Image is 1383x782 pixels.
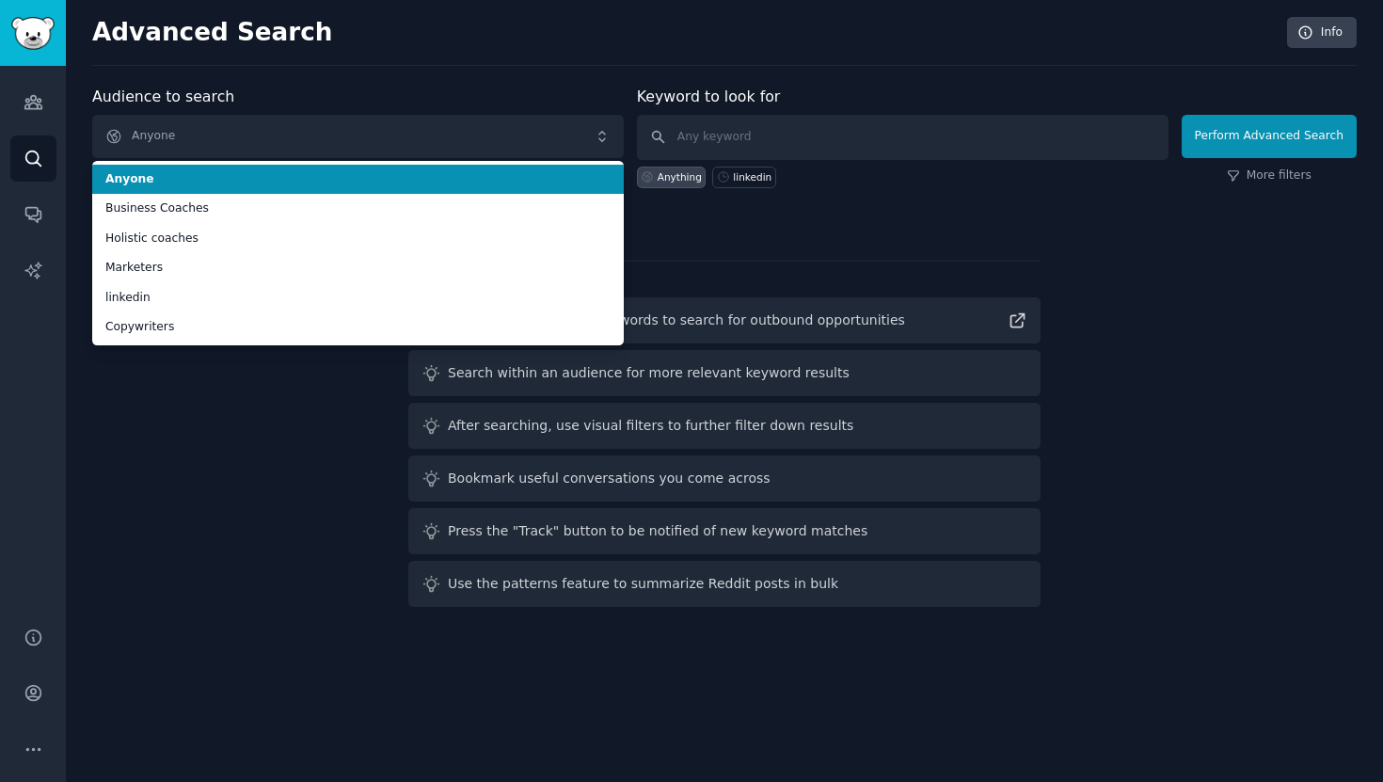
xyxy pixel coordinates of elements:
div: Anything [658,170,702,184]
div: Use the patterns feature to summarize Reddit posts in bulk [448,574,838,594]
div: Press the "Track" button to be notified of new keyword matches [448,521,867,541]
h2: Advanced Search [92,18,1277,48]
div: Search within an audience for more relevant keyword results [448,363,850,383]
span: linkedin [105,290,611,307]
span: Copywriters [105,319,611,336]
div: Bookmark useful conversations you come across [448,469,771,488]
span: Marketers [105,260,611,277]
a: Info [1287,17,1357,49]
button: Perform Advanced Search [1182,115,1357,158]
label: Audience to search [92,88,234,105]
div: After searching, use visual filters to further filter down results [448,416,853,436]
div: Read guide on helpful keywords to search for outbound opportunities [448,311,905,330]
a: More filters [1227,168,1311,184]
ul: Anyone [92,161,624,345]
button: Anyone [92,115,624,158]
div: linkedin [733,170,771,184]
label: Keyword to look for [637,88,781,105]
input: Any keyword [637,115,1168,160]
img: GummySearch logo [11,17,55,50]
span: Anyone [105,171,611,188]
span: Business Coaches [105,200,611,217]
span: Holistic coaches [105,231,611,247]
